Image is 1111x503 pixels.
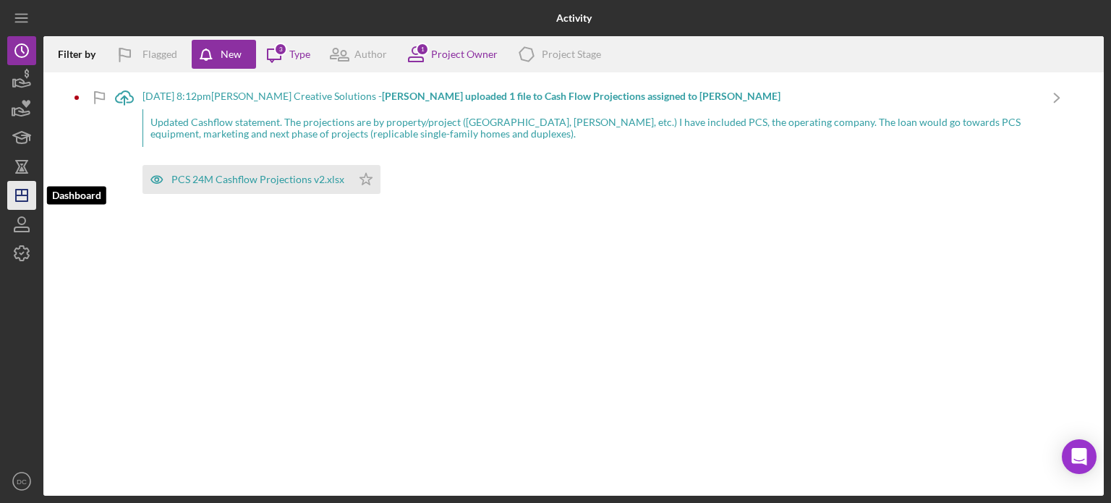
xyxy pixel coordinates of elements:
div: PCS 24M Cashflow Projections v2.xlsx [171,174,344,185]
div: Updated Cashflow statement. The projections are by property/project ([GEOGRAPHIC_DATA], [PERSON_N... [142,109,1039,147]
div: Project Stage [542,48,601,60]
div: Author [354,48,387,60]
div: Filter by [58,48,106,60]
div: [DATE] 8:12pm [PERSON_NAME] Creative Solutions - [142,90,1039,102]
a: [DATE] 8:12pm[PERSON_NAME] Creative Solutions -[PERSON_NAME] uploaded 1 file to Cash Flow Project... [106,80,1075,205]
button: New [192,40,256,69]
button: PCS 24M Cashflow Projections v2.xlsx [142,165,380,194]
div: 3 [274,43,287,56]
div: Open Intercom Messenger [1062,439,1097,474]
div: Type [289,48,310,60]
b: [PERSON_NAME] uploaded 1 file to Cash Flow Projections assigned to [PERSON_NAME] [382,90,780,102]
text: DC [17,478,27,486]
div: Project Owner [431,48,498,60]
div: 1 [416,43,429,56]
div: Flagged [142,40,177,69]
div: New [221,40,242,69]
b: Activity [556,12,592,24]
button: DC [7,467,36,496]
button: Flagged [106,40,192,69]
